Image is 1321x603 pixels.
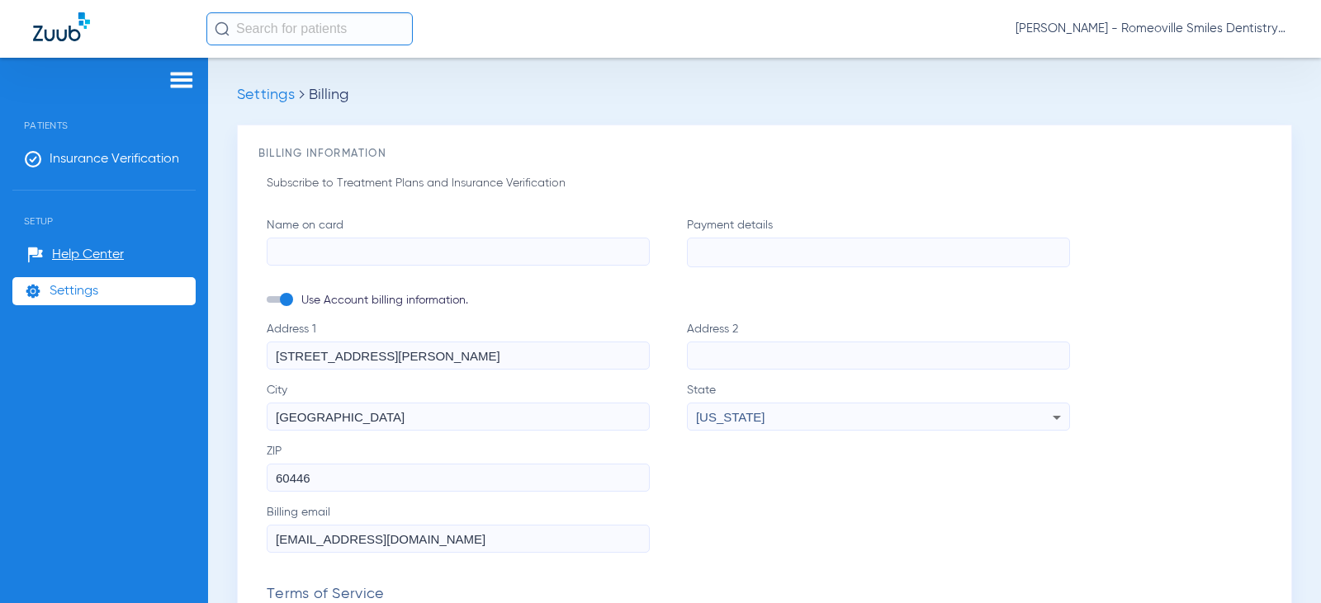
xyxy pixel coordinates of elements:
[12,95,196,131] span: Patients
[267,238,650,266] input: Name on card
[267,321,650,370] label: Address 1
[267,525,650,553] input: Billing email
[267,342,650,370] input: Address 1
[267,175,819,192] p: Subscribe to Treatment Plans and Insurance Verification
[687,382,1070,431] label: State
[33,12,90,41] img: Zuub Logo
[301,294,468,306] span: Use Account billing information.
[50,283,98,299] span: Settings
[687,217,1070,267] label: Payment details
[267,382,650,431] label: City
[696,238,1061,266] iframe: Secure card payment input frame
[27,247,124,263] a: Help Center
[52,247,124,263] span: Help Center
[267,504,1070,553] label: Billing email
[1016,21,1288,37] span: [PERSON_NAME] - Romeoville Smiles Dentistry
[206,12,413,45] input: Search for patients
[12,191,196,227] span: Setup
[267,464,650,492] input: ZIP
[267,403,650,431] input: City
[267,217,650,267] label: Name on card
[687,342,1070,370] input: Address 2
[237,87,295,102] span: Settings
[168,70,195,90] img: hamburger-icon
[267,443,1070,492] label: ZIP
[687,321,1070,370] label: Address 2
[309,87,348,102] span: Billing
[50,151,179,167] span: Insurance Verification
[267,586,1070,602] p: Terms of Service
[696,410,765,424] span: [US_STATE]
[215,21,230,36] img: Search Icon
[258,146,1271,163] h3: Billing Information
